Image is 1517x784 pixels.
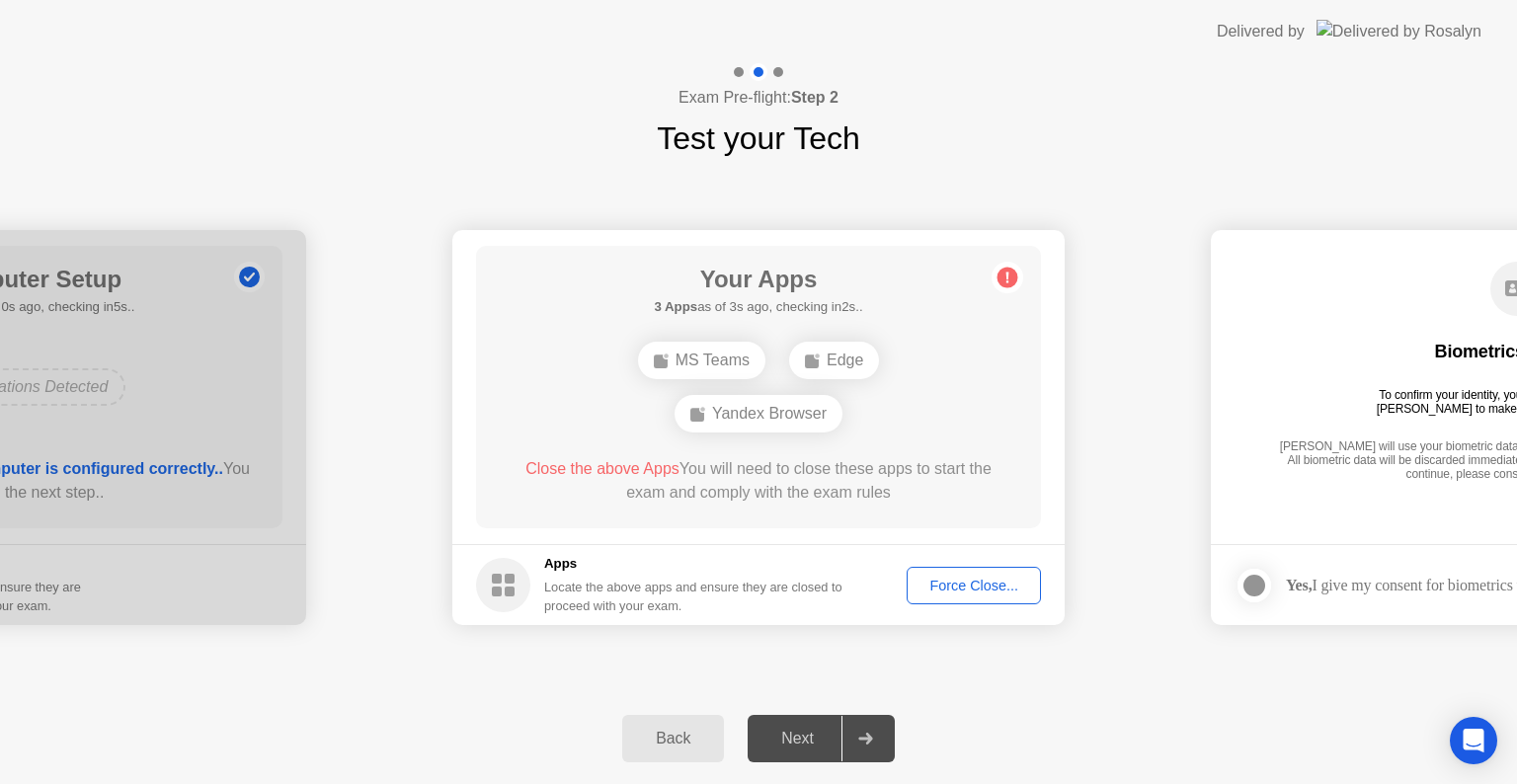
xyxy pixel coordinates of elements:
[544,554,843,574] h5: Apps
[675,395,842,432] div: Yandex Browser
[657,115,860,162] h1: Test your Tech
[1450,717,1497,764] div: Open Intercom Messenger
[914,578,1034,593] div: Force Close...
[654,297,862,317] h5: as of 3s ago, checking in2s..
[789,342,879,379] div: Edge
[638,342,765,379] div: MS Teams
[1217,20,1305,43] div: Delivered by
[1286,577,1312,593] strong: Yes,
[748,715,895,762] button: Next
[654,262,862,297] h1: Your Apps
[907,567,1041,604] button: Force Close...
[628,730,718,747] div: Back
[679,86,838,110] h4: Exam Pre-flight:
[791,89,838,106] b: Step 2
[754,730,841,747] div: Next
[654,299,697,314] b: 3 Apps
[525,460,679,477] span: Close the above Apps
[1317,20,1481,42] img: Delivered by Rosalyn
[544,578,843,615] div: Locate the above apps and ensure they are closed to proceed with your exam.
[622,715,724,762] button: Back
[505,457,1013,505] div: You will need to close these apps to start the exam and comply with the exam rules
